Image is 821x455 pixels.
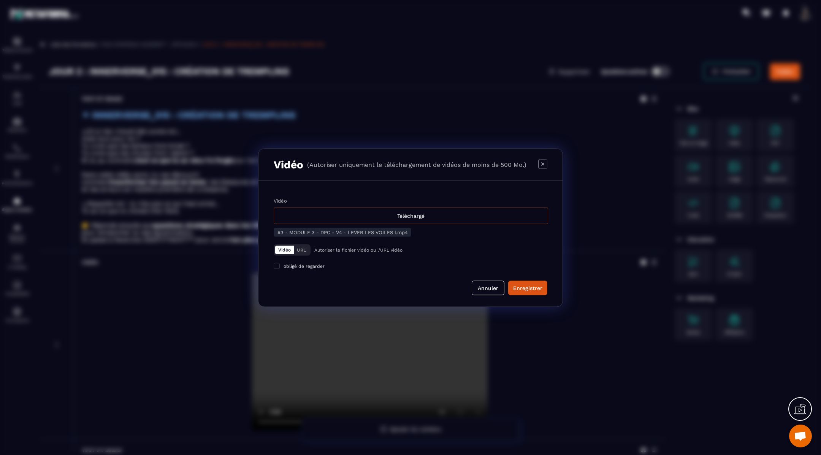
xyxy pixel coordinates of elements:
[277,229,408,235] span: #3 - MODULE 3 - DPC - V4 - LEVER LES VOILES I.mp4
[472,281,504,295] button: Annuler
[274,158,303,171] h3: Vidéo
[508,281,547,295] button: Enregistrer
[294,246,309,254] button: URL
[274,207,548,224] div: Téléchargé
[307,161,526,168] p: (Autoriser uniquement le téléchargement de vidéos de moins de 500 Mo.)
[314,247,403,252] p: Autoriser le fichier vidéo ou l'URL vidéo
[789,425,812,447] a: Ouvrir le chat
[274,198,287,203] label: Vidéo
[284,263,325,269] span: obligé de regarder
[513,284,542,292] div: Enregistrer
[275,246,294,254] button: Vidéo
